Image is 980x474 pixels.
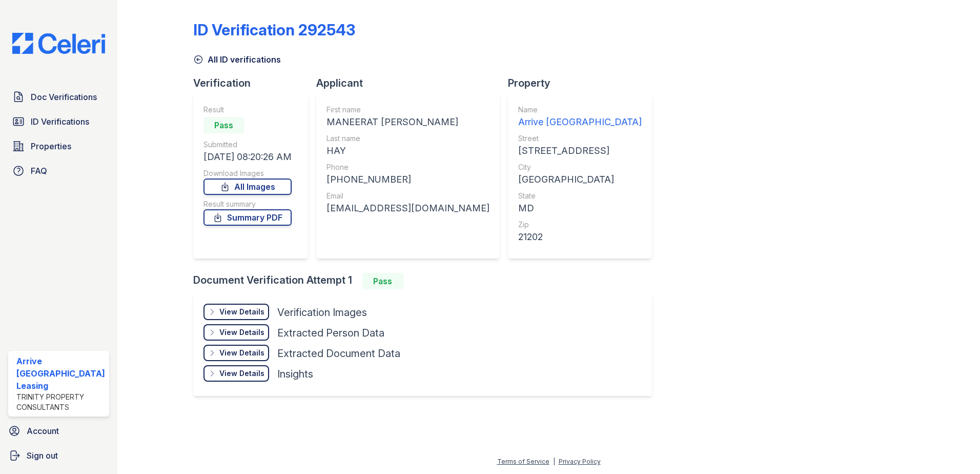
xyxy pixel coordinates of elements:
[4,33,113,54] img: CE_Logo_Blue-a8612792a0a2168367f1c8372b55b34899dd931a85d93a1a3d3e32e68fde9ad4.png
[518,201,642,215] div: MD
[203,168,292,179] div: Download Images
[497,458,549,465] a: Terms of Service
[219,368,264,379] div: View Details
[193,76,316,90] div: Verification
[203,105,292,115] div: Result
[219,327,264,338] div: View Details
[508,76,660,90] div: Property
[193,21,355,39] div: ID Verification 292543
[553,458,555,465] div: |
[203,140,292,150] div: Submitted
[31,115,89,128] span: ID Verifications
[193,53,281,66] a: All ID verifications
[518,105,642,129] a: Name Arrive [GEOGRAPHIC_DATA]
[193,273,660,289] div: Document Verification Attempt 1
[219,348,264,358] div: View Details
[27,449,58,462] span: Sign out
[518,115,642,129] div: Arrive [GEOGRAPHIC_DATA]
[326,191,489,201] div: Email
[326,172,489,187] div: [PHONE_NUMBER]
[518,144,642,158] div: [STREET_ADDRESS]
[518,105,642,115] div: Name
[518,162,642,172] div: City
[203,179,292,195] a: All Images
[518,230,642,244] div: 21202
[203,199,292,209] div: Result summary
[16,355,105,392] div: Arrive [GEOGRAPHIC_DATA] Leasing
[8,111,109,132] a: ID Verifications
[326,115,489,129] div: MANEERAT [PERSON_NAME]
[31,91,97,103] span: Doc Verifications
[518,191,642,201] div: State
[27,425,59,437] span: Account
[203,150,292,164] div: [DATE] 08:20:26 AM
[31,140,71,152] span: Properties
[316,76,508,90] div: Applicant
[31,165,47,177] span: FAQ
[16,392,105,412] div: Trinity Property Consultants
[518,172,642,187] div: [GEOGRAPHIC_DATA]
[326,201,489,215] div: [EMAIL_ADDRESS][DOMAIN_NAME]
[4,445,113,466] a: Sign out
[937,433,970,464] iframe: chat widget
[277,326,384,340] div: Extracted Person Data
[326,133,489,144] div: Last name
[362,273,403,289] div: Pass
[277,367,313,381] div: Insights
[518,133,642,144] div: Street
[559,458,601,465] a: Privacy Policy
[277,305,367,320] div: Verification Images
[203,209,292,226] a: Summary PDF
[8,87,109,107] a: Doc Verifications
[219,307,264,317] div: View Details
[8,136,109,156] a: Properties
[518,220,642,230] div: Zip
[4,421,113,441] a: Account
[326,105,489,115] div: First name
[326,162,489,172] div: Phone
[326,144,489,158] div: HAY
[203,117,244,133] div: Pass
[277,346,400,361] div: Extracted Document Data
[8,161,109,181] a: FAQ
